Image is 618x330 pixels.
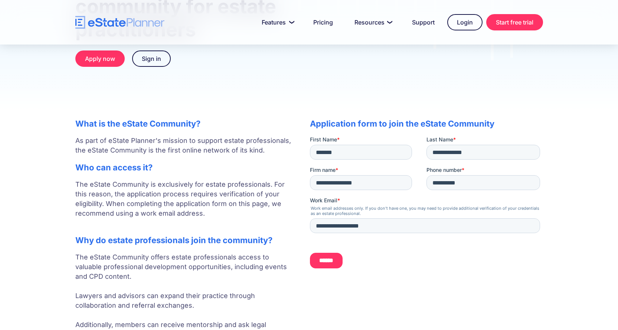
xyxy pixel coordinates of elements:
[304,15,342,30] a: Pricing
[310,119,543,128] h2: Application form to join the eState Community
[75,163,295,172] h2: Who can access it?
[75,119,295,128] h2: What is the eState Community?
[132,50,171,67] a: Sign in
[253,15,301,30] a: Features
[346,15,399,30] a: Resources
[75,235,295,245] h2: Why do estate professionals join the community?
[75,180,295,228] p: The eState Community is exclusively for estate professionals. For this reason, the application pr...
[75,16,164,29] a: home
[486,14,543,30] a: Start free trial
[403,15,444,30] a: Support
[310,136,543,275] iframe: Form 0
[75,50,125,67] a: Apply now
[75,136,295,155] p: As part of eState Planner's mission to support estate professionals, the eState Community is the ...
[447,14,483,30] a: Login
